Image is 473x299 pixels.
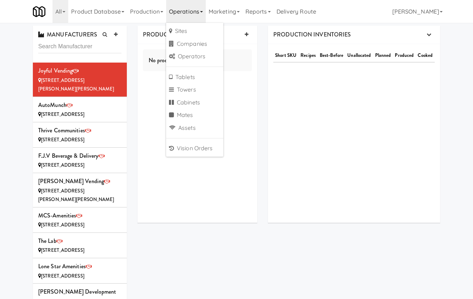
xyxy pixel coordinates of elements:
th: Planned [373,49,393,62]
span: [PERSON_NAME] Vending [38,177,104,185]
span: F.J.V Beverage & Delivery [38,152,99,160]
a: Mates [166,109,223,122]
li: The Lab[STREET_ADDRESS] [33,233,127,258]
span: [STREET_ADDRESS] [41,247,84,254]
span: Thrive Communities [38,126,85,134]
span: [STREET_ADDRESS][PERSON_NAME][PERSON_NAME] [38,77,114,93]
th: Recipes [299,49,318,62]
span: The Lab [38,237,56,245]
th: Cooked [416,49,435,62]
span: MANUFACTURERS [38,30,97,39]
li: AutoMunch[STREET_ADDRESS] [33,97,127,122]
span: Lone Star Amenities [38,262,86,270]
li: F.J.V Beverage & Delivery[STREET_ADDRESS] [33,148,127,173]
span: [STREET_ADDRESS] [41,221,84,228]
input: Search Manufacturer [38,40,121,53]
span: [STREET_ADDRESS] [41,111,84,118]
a: Sites [166,25,223,38]
li: [PERSON_NAME] Vending[STREET_ADDRESS][PERSON_NAME][PERSON_NAME] [33,173,127,207]
span: PRODUCTION INVENTORIES [273,30,351,39]
a: Vision Orders [166,142,223,155]
span: [STREET_ADDRESS] [41,136,84,143]
span: AutoMunch [38,101,66,109]
span: MCS-Amenities [38,211,76,220]
li: Joyful Vending[STREET_ADDRESS][PERSON_NAME][PERSON_NAME] [33,63,127,97]
th: Best-Before [318,49,345,62]
img: Micromart [33,5,45,18]
span: [STREET_ADDRESS] [41,273,84,279]
a: Towers [166,83,223,96]
span: Joyful Vending [38,67,73,75]
li: Thrive Communities[STREET_ADDRESS] [33,122,127,148]
span: PRODUCTIONS [143,30,185,39]
a: Cabinets [166,96,223,109]
span: [PERSON_NAME] Development [38,288,116,296]
div: No productions found [143,49,252,72]
th: Unallocated [345,49,373,62]
li: Lone Star Amenities[STREET_ADDRESS] [33,258,127,284]
th: Produced [393,49,416,62]
span: [STREET_ADDRESS][PERSON_NAME][PERSON_NAME] [38,187,114,203]
a: Operators [166,50,223,63]
th: Short SKU [273,49,299,62]
a: Assets [166,122,223,134]
a: Companies [166,38,223,50]
span: [STREET_ADDRESS] [41,162,84,168]
li: MCS-Amenities[STREET_ADDRESS] [33,207,127,233]
a: Tablets [166,71,223,84]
